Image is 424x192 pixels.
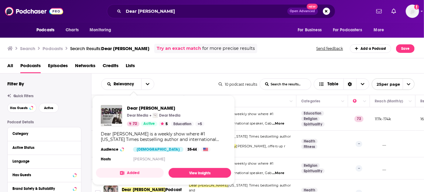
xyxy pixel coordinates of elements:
[101,82,141,86] button: open menu
[114,82,136,86] span: Relevancy
[354,116,364,122] p: 72
[7,81,24,87] h2: Filter By
[48,61,68,73] a: Episodes
[406,5,419,18] button: Show profile menu
[189,134,291,143] span: [US_STATE] Times bestselling author and
[101,147,128,152] h3: Audience
[96,168,164,178] button: Added
[141,122,157,126] a: Active
[12,171,76,179] button: Has Guests
[314,78,369,90] button: Choose View
[127,105,204,111] span: Dear [PERSON_NAME]
[127,122,139,126] a: 72
[10,106,28,110] span: Has Guests
[133,157,165,161] a: [PERSON_NAME]
[5,5,63,17] img: Podchaser - Follow, Share and Rate Podcasts
[389,6,398,16] a: Show notifications dropdown
[12,157,76,165] button: Language
[12,146,72,150] div: Active Status
[370,24,392,36] button: open menu
[70,46,149,51] a: Search Results:Dear [PERSON_NAME]
[315,46,345,51] button: Send feedback
[406,5,419,18] img: User Profile
[143,121,155,127] span: Active
[407,98,414,105] button: Column Actions
[101,105,122,126] img: Dear Gabby
[44,106,53,110] span: Active
[406,5,419,18] span: Logged in as scottb4744
[133,147,183,152] div: [DEMOGRAPHIC_DATA]
[301,144,317,149] a: Fitness
[12,130,76,137] button: Category
[171,122,194,126] a: Education
[62,24,82,36] a: Charts
[12,173,71,177] div: Has Guests
[85,24,119,36] button: open menu
[12,132,72,136] div: Category
[356,165,362,171] p: --
[12,144,76,151] button: Active Status
[103,61,118,73] a: Credits
[20,46,35,51] h3: Search
[7,103,36,113] button: Has Guests
[301,122,325,127] a: Spirituality
[153,113,158,118] img: Dear Media
[396,44,415,53] button: Save
[375,116,391,122] p: 117k-174k
[39,103,59,113] button: Active
[301,163,320,168] a: Religion
[361,98,368,105] button: Column Actions
[101,131,226,142] div: Dear [PERSON_NAME] is a weekly show where #1 [US_STATE] Times bestselling author and internationa...
[329,24,371,36] button: open menu
[32,24,62,36] button: open menu
[290,10,315,13] span: Open Advanced
[414,5,419,9] svg: Add a profile image
[12,159,72,163] div: Language
[90,26,111,34] span: Monitoring
[301,116,320,121] a: Religion
[353,98,361,105] div: Power Score
[298,26,322,34] span: For Business
[12,187,71,191] div: Brand Safety & Suitability
[350,44,392,53] a: Add a Podcast
[301,169,325,173] a: Spirituality
[195,122,204,126] a: +5
[307,4,318,9] span: New
[374,26,384,34] span: More
[153,113,180,118] a: Dear MediaDear Media
[339,98,347,105] button: Column Actions
[107,4,335,18] div: Search podcasts, credits, & more...
[124,6,287,16] input: Search podcasts, credits, & more...
[101,78,154,90] h2: Choose List sort
[66,26,79,34] span: Charts
[13,94,33,98] span: Quick Filters
[169,168,231,178] a: View Insights
[70,46,149,51] div: Search Results:
[333,26,362,34] span: For Podcasters
[141,79,154,90] button: open menu
[20,61,41,73] a: Podcasts
[127,105,204,111] a: Dear Gabby
[288,98,295,105] button: Column Actions
[236,144,285,148] span: [PERSON_NAME], offers up r
[375,98,403,105] div: Reach (Monthly)
[7,61,13,73] a: All
[126,61,135,73] span: Lists
[7,120,81,124] p: Podcast Details
[127,113,148,118] p: Dear Media
[75,61,95,73] a: Networks
[293,24,329,36] button: open menu
[344,79,356,90] div: Sort Direction
[372,80,400,89] span: 25 per page
[36,26,54,34] span: Podcasts
[374,6,384,16] a: Show notifications dropdown
[43,46,63,51] h3: Podcasts
[159,122,170,126] button: 5
[328,82,339,86] span: Table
